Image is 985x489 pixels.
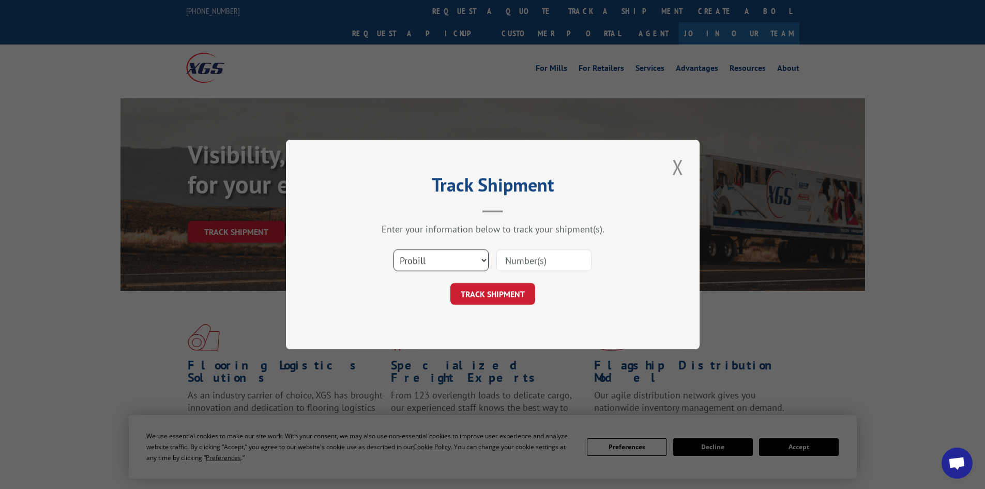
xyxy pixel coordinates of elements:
button: Close modal [669,153,687,181]
a: Open chat [942,448,973,479]
div: Enter your information below to track your shipment(s). [338,223,648,235]
input: Number(s) [496,249,592,271]
button: TRACK SHIPMENT [450,283,535,305]
h2: Track Shipment [338,177,648,197]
